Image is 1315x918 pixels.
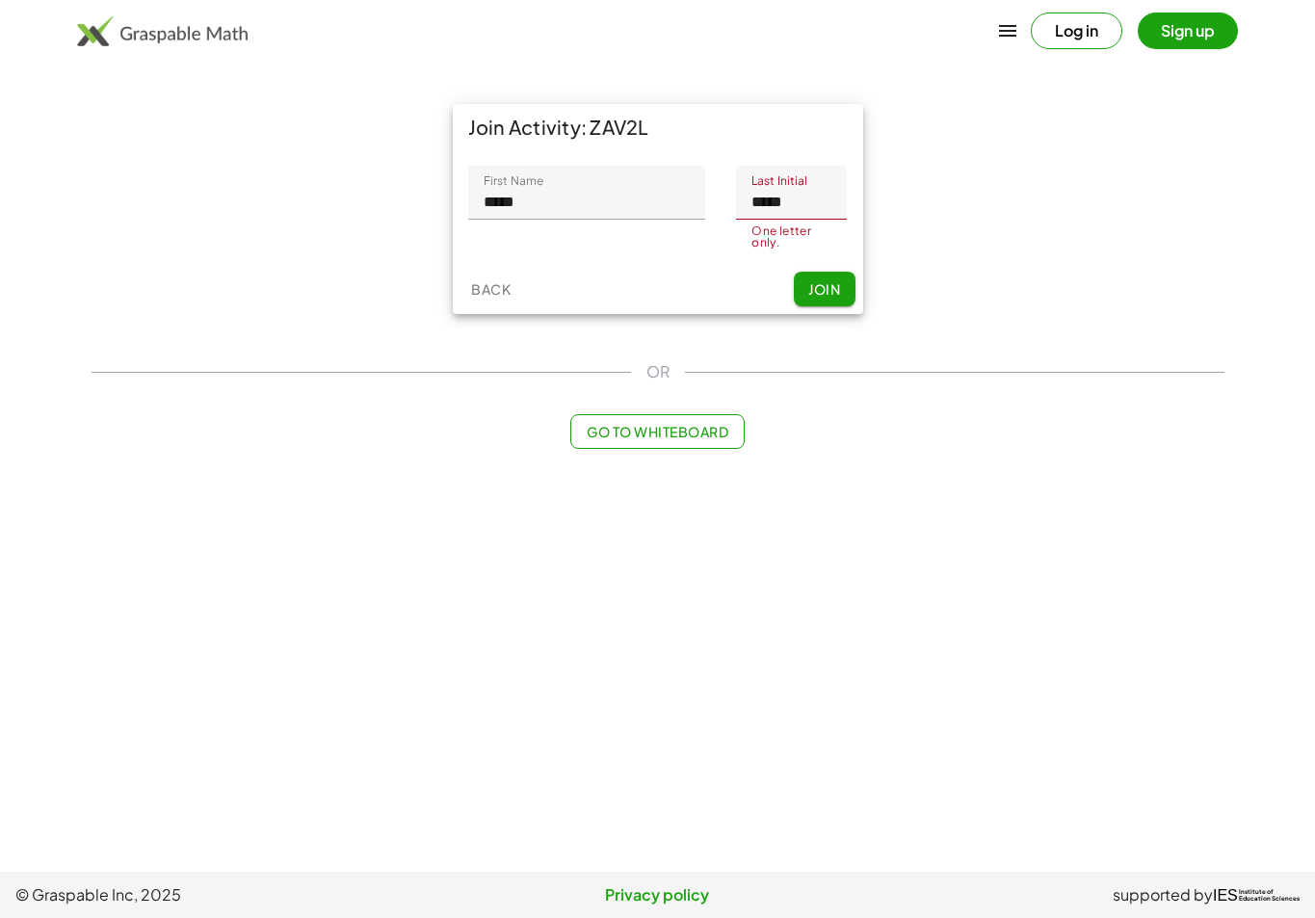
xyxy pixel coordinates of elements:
div: One letter only. [751,225,831,249]
button: Sign up [1138,13,1238,49]
div: Join Activity: ZAV2L [453,104,863,150]
a: IESInstitute ofEducation Sciences [1213,883,1300,906]
span: OR [646,360,670,383]
span: supported by [1113,883,1213,906]
span: Back [471,280,511,298]
a: Privacy policy [443,883,871,906]
button: Join [794,272,855,306]
button: Go to Whiteboard [570,414,745,449]
span: Go to Whiteboard [587,423,728,440]
span: IES [1213,886,1238,905]
button: Log in [1031,13,1122,49]
span: Institute of Education Sciences [1239,889,1300,903]
span: © Graspable Inc, 2025 [15,883,443,906]
span: Join [808,280,840,298]
button: Back [460,272,522,306]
